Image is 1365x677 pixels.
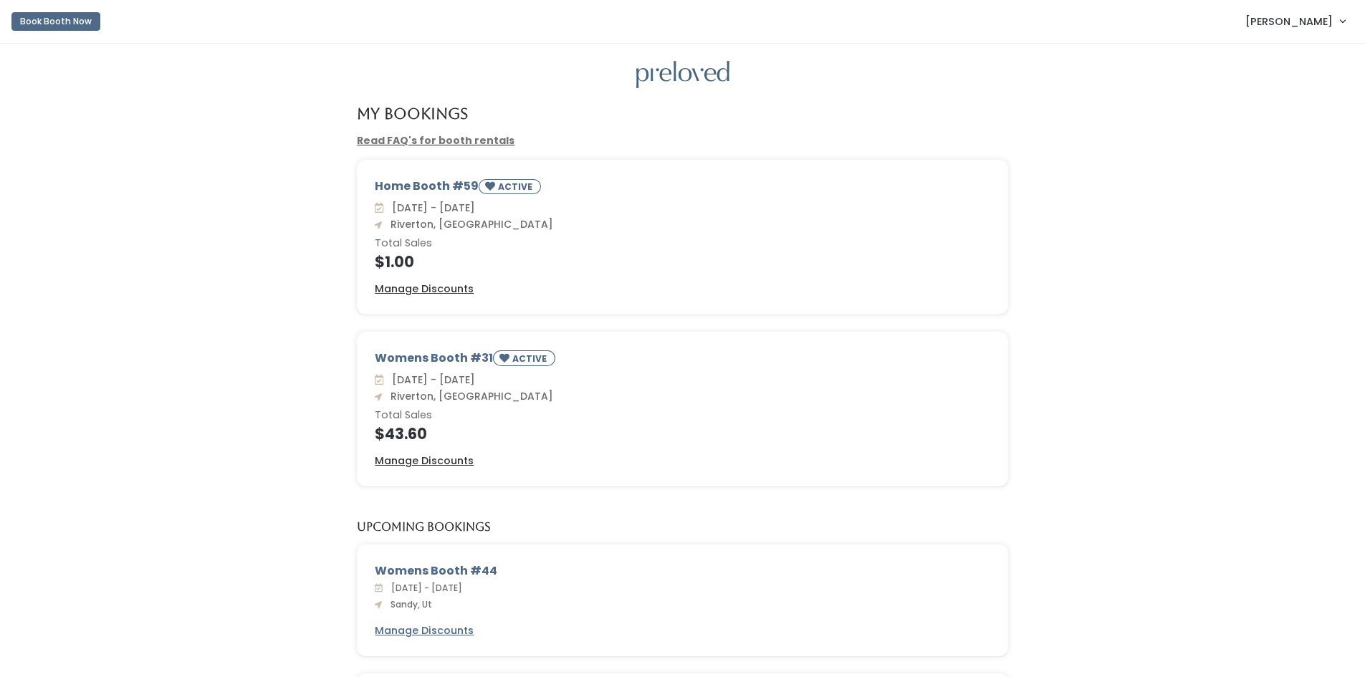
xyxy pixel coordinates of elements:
[386,373,475,387] span: [DATE] - [DATE]
[375,453,474,468] u: Manage Discounts
[375,562,990,580] div: Womens Booth #44
[375,350,990,372] div: Womens Booth #31
[375,623,474,638] u: Manage Discounts
[11,6,100,37] a: Book Booth Now
[385,582,462,594] span: [DATE] - [DATE]
[636,61,729,89] img: preloved logo
[375,623,474,638] a: Manage Discounts
[498,181,535,193] small: ACTIVE
[375,178,990,200] div: Home Booth #59
[1231,6,1359,37] a: [PERSON_NAME]
[357,133,514,148] a: Read FAQ's for booth rentals
[512,352,550,365] small: ACTIVE
[375,410,990,421] h6: Total Sales
[375,282,474,296] u: Manage Discounts
[385,389,553,403] span: Riverton, [GEOGRAPHIC_DATA]
[375,426,990,442] h4: $43.60
[357,521,491,534] h5: Upcoming Bookings
[375,282,474,297] a: Manage Discounts
[1245,14,1333,29] span: [PERSON_NAME]
[375,453,474,469] a: Manage Discounts
[375,238,990,249] h6: Total Sales
[386,201,475,215] span: [DATE] - [DATE]
[357,105,468,122] h4: My Bookings
[385,217,553,231] span: Riverton, [GEOGRAPHIC_DATA]
[375,254,990,270] h4: $1.00
[385,598,432,610] span: Sandy, Ut
[11,12,100,31] button: Book Booth Now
